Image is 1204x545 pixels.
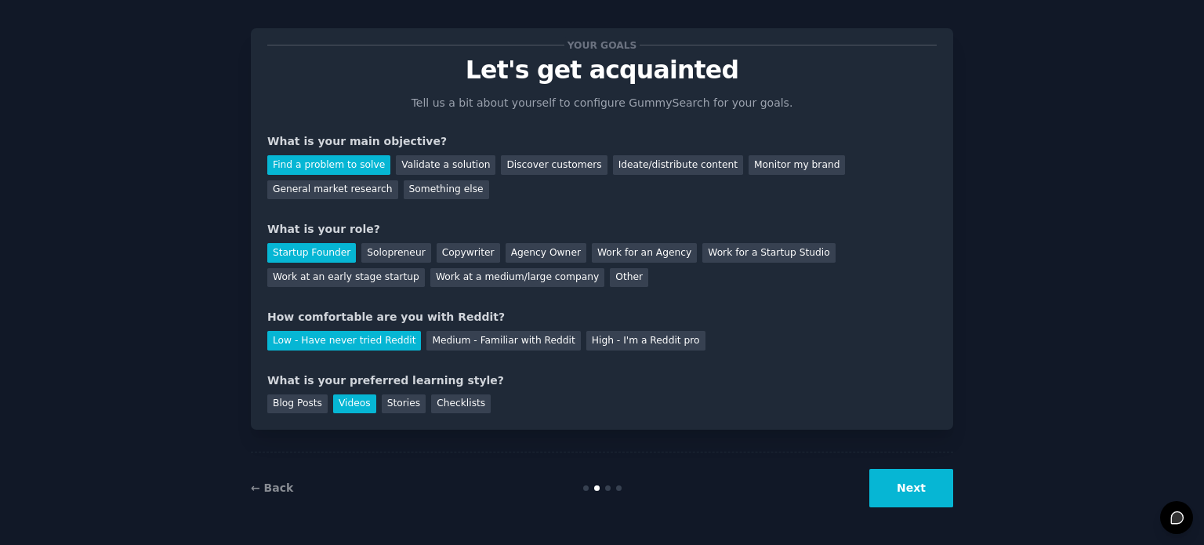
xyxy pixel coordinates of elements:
p: Let's get acquainted [267,56,937,84]
div: Something else [404,180,489,200]
div: Stories [382,394,426,414]
div: Other [610,268,648,288]
div: Find a problem to solve [267,155,390,175]
div: Monitor my brand [749,155,845,175]
div: Work at a medium/large company [430,268,604,288]
div: High - I'm a Reddit pro [586,331,705,351]
div: How comfortable are you with Reddit? [267,309,937,325]
div: What is your role? [267,221,937,238]
div: Low - Have never tried Reddit [267,331,421,351]
div: What is your main objective? [267,133,937,150]
div: General market research [267,180,398,200]
div: Videos [333,394,376,414]
a: ← Back [251,481,293,494]
div: What is your preferred learning style? [267,372,937,389]
button: Next [869,469,953,507]
div: Startup Founder [267,243,356,263]
div: Medium - Familiar with Reddit [426,331,580,351]
div: Validate a solution [396,155,495,175]
div: Ideate/distribute content [613,155,743,175]
div: Agency Owner [506,243,586,263]
div: Work for a Startup Studio [702,243,835,263]
div: Discover customers [501,155,607,175]
div: Copywriter [437,243,500,263]
div: Work for an Agency [592,243,697,263]
div: Checklists [431,394,491,414]
p: Tell us a bit about yourself to configure GummySearch for your goals. [404,95,800,111]
div: Blog Posts [267,394,328,414]
div: Solopreneur [361,243,430,263]
div: Work at an early stage startup [267,268,425,288]
span: Your goals [564,37,640,53]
